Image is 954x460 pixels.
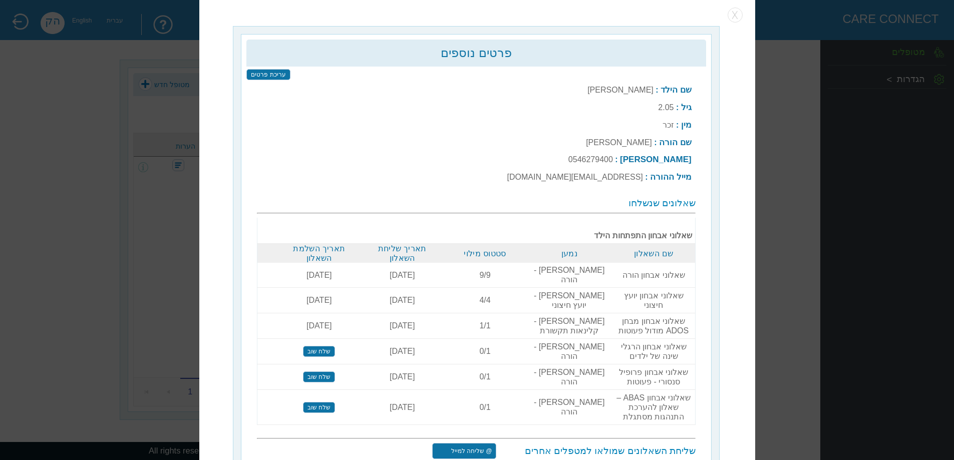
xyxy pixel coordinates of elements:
[526,313,612,338] td: [PERSON_NAME] - קלינאות תקשורת
[280,221,692,240] b: שאלוני אבחון התפתחות הילד
[612,338,695,364] td: שאלוני אבחון הרגלי שינה של ילדים
[659,138,692,147] b: שם הורה
[662,121,674,129] label: זכר
[526,338,612,364] td: [PERSON_NAME] - הורה
[661,85,692,95] b: שם הילד
[251,46,701,60] h2: פרטים נוספים
[628,198,695,208] span: שאלונים שנשלחו
[303,401,335,412] input: שלח שוב
[432,443,496,459] input: @ שליחה למייל
[612,313,695,338] td: שאלוני אבחון מבחן ADOS מודול פעוטות
[444,338,526,364] td: 0/1
[526,389,612,424] td: [PERSON_NAME] - הורה
[568,155,613,164] label: 0546279400
[658,103,674,112] label: 2.05
[645,173,648,181] b: :
[303,371,335,382] input: שלח שוב
[650,172,692,182] b: מייל ההורה
[681,120,692,130] b: מין
[444,263,526,288] td: 9/9
[526,364,612,389] td: [PERSON_NAME] - הורה
[676,121,679,129] b: :
[444,364,526,389] td: 0/1
[361,313,444,338] td: [DATE]
[612,263,695,288] td: שאלוני אבחון הורה
[676,103,679,112] b: :
[681,103,692,112] b: גיל
[277,287,361,313] td: [DATE]
[444,243,526,263] th: סטטוס מילוי
[656,86,658,94] b: :
[620,155,692,164] b: [PERSON_NAME]
[612,243,695,263] th: שם השאלון
[586,138,652,147] label: [PERSON_NAME]
[361,263,444,288] td: [DATE]
[615,155,617,164] b: :
[361,287,444,313] td: [DATE]
[361,364,444,389] td: [DATE]
[361,389,444,424] td: [DATE]
[277,263,361,288] td: [DATE]
[498,445,696,456] h3: שליחת השאלונים שמולאו למטפלים אחרים
[507,173,643,181] label: [EMAIL_ADDRESS][DOMAIN_NAME]
[277,313,361,338] td: [DATE]
[587,86,654,94] label: [PERSON_NAME]
[526,263,612,288] td: [PERSON_NAME] - הורה
[612,389,695,424] td: שאלוני אבחון ABAS – שאלון להערכת התנהגות מסתגלת
[526,243,612,263] th: נמען
[612,287,695,313] td: שאלוני אבחון יועץ חיצוני
[526,287,612,313] td: [PERSON_NAME] - יועץ חיצוני
[612,364,695,389] td: שאלוני אבחון פרופיל סנסורי - פעוטות
[444,287,526,313] td: 4/4
[654,138,657,147] b: :
[361,243,444,263] th: תאריך שליחת השאלון
[444,313,526,338] td: 1/1
[246,69,290,80] input: עריכת פרטים
[277,243,361,263] th: תאריך השלמת השאלון
[303,346,335,357] input: שלח שוב
[444,389,526,424] td: 0/1
[361,338,444,364] td: [DATE]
